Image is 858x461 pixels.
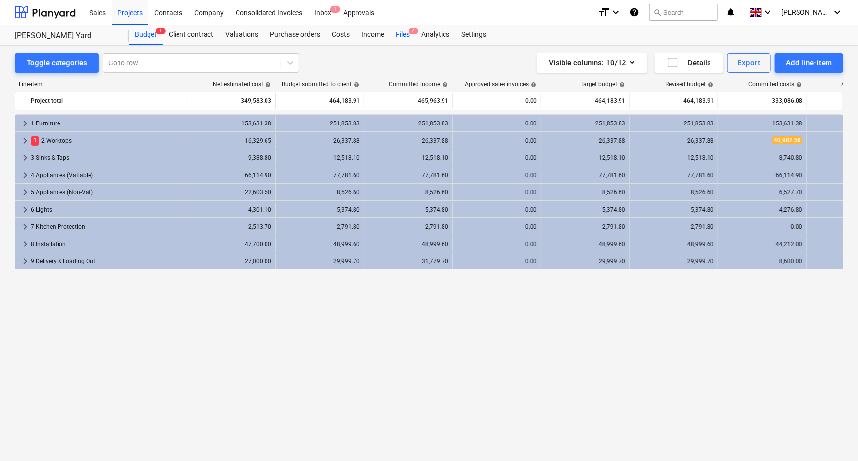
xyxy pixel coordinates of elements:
div: 1 Furniture [31,116,183,131]
div: 8,600.00 [722,258,802,265]
span: 40,982.50 [772,136,802,144]
div: 251,853.83 [368,120,448,127]
button: Visible columns:10/12 [537,53,647,73]
div: 12,518.10 [634,154,714,161]
div: Revised budget [665,81,713,88]
div: 27,000.00 [191,258,271,265]
div: 5,374.80 [280,206,360,213]
a: Valuations [219,25,264,45]
div: 0.00 [722,223,802,230]
a: Files8 [390,25,415,45]
div: Add line-item [786,57,832,69]
div: 12,518.10 [368,154,448,161]
span: keyboard_arrow_right [19,152,31,164]
div: 349,583.03 [191,93,271,109]
div: 8,526.60 [280,189,360,196]
div: 0.00 [457,137,537,144]
a: Analytics [415,25,455,45]
i: keyboard_arrow_down [610,6,621,18]
span: keyboard_arrow_right [19,135,31,147]
div: 29,999.70 [634,258,714,265]
span: keyboard_arrow_right [19,186,31,198]
div: 3 Sinks & Taps [31,150,183,166]
div: 0.00 [457,258,537,265]
div: 2,791.80 [368,223,448,230]
div: 464,183.91 [545,93,625,109]
a: Costs [326,25,355,45]
div: 251,853.83 [280,120,360,127]
div: 2 Worktops [31,133,183,149]
div: 153,631.38 [722,120,802,127]
div: 0.00 [457,189,537,196]
div: 7 Kitchen Protection [31,219,183,235]
iframe: Chat Widget [809,414,858,461]
div: 8,526.60 [634,189,714,196]
div: 5 Appliances (Non-Vat) [31,184,183,200]
a: Budget1 [129,25,163,45]
div: Budget [129,25,163,45]
span: help [440,82,448,88]
div: 26,337.88 [280,137,360,144]
div: Toggle categories [27,57,87,69]
div: 77,781.60 [280,172,360,179]
div: 153,631.38 [191,120,271,127]
div: Files [390,25,415,45]
button: Toggle categories [15,53,99,73]
div: 12,518.10 [545,154,625,161]
div: Approved sales invoices [465,81,536,88]
div: 5,374.80 [634,206,714,213]
span: 1 [330,6,340,13]
div: Net estimated cost [213,81,271,88]
div: Details [667,57,711,69]
a: Client contract [163,25,219,45]
a: Settings [455,25,492,45]
div: 251,853.83 [545,120,625,127]
div: 0.00 [457,241,537,247]
div: 333,086.08 [722,93,802,109]
div: Export [738,57,761,69]
div: 66,114.90 [722,172,802,179]
div: 29,999.70 [545,258,625,265]
div: 464,183.91 [634,93,714,109]
div: 26,337.88 [545,137,625,144]
div: 4,276.80 [722,206,802,213]
div: 0.00 [457,120,537,127]
i: notifications [726,6,736,18]
span: 1 [156,28,166,34]
button: Search [649,4,718,21]
span: help [617,82,625,88]
span: keyboard_arrow_right [19,255,31,267]
div: 8,526.60 [545,189,625,196]
span: 1 [31,136,39,145]
div: 8,526.60 [368,189,448,196]
div: 77,781.60 [545,172,625,179]
div: 5,374.80 [368,206,448,213]
div: 77,781.60 [368,172,448,179]
div: 0.00 [457,172,537,179]
div: 4,301.10 [191,206,271,213]
span: search [653,8,661,16]
div: 2,791.80 [280,223,360,230]
div: 12,518.10 [280,154,360,161]
div: Line-item [15,81,187,88]
button: Add line-item [775,53,843,73]
div: 0.00 [457,93,537,109]
div: Committed costs [748,81,802,88]
span: help [352,82,359,88]
div: 2,791.80 [545,223,625,230]
a: Income [355,25,390,45]
div: Target budget [580,81,625,88]
div: Visible columns : 10/12 [549,57,635,69]
div: 77,781.60 [634,172,714,179]
button: Details [655,53,723,73]
div: 66,114.90 [191,172,271,179]
div: 48,999.60 [368,241,448,247]
button: Export [727,53,771,73]
span: help [263,82,271,88]
a: Purchase orders [264,25,326,45]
